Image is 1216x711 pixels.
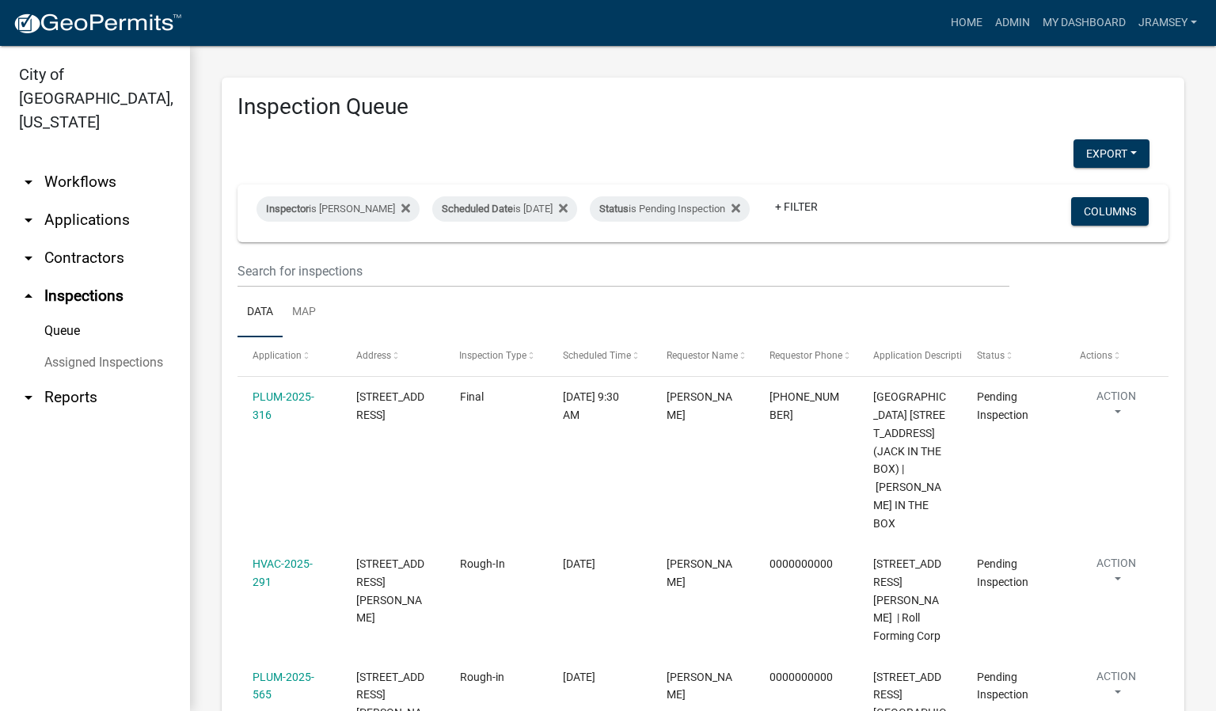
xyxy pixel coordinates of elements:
[237,287,283,338] a: Data
[563,668,636,686] div: [DATE]
[237,93,1168,120] h3: Inspection Queue
[977,557,1028,588] span: Pending Inspection
[652,337,755,375] datatable-header-cell: Requestor Name
[460,557,505,570] span: Rough-In
[19,173,38,192] i: arrow_drop_down
[590,196,750,222] div: is Pending Inspection
[873,557,941,642] span: 1205 BROWN FORMAN ROAD | Roll Forming Corp
[548,337,652,375] datatable-header-cell: Scheduled Time
[460,350,527,361] span: Inspection Type
[256,196,420,222] div: is [PERSON_NAME]
[977,350,1005,361] span: Status
[873,390,946,529] span: 1711 Veterans Parkway 1701 Veterans Parkway (JACK IN THE BOX) | JACK IN THE BOX
[1080,668,1153,708] button: Action
[667,390,732,421] span: JACOB
[873,350,973,361] span: Application Description
[769,390,839,421] span: 502-665-9135
[237,337,341,375] datatable-header-cell: Application
[1080,555,1153,595] button: Action
[1073,139,1149,168] button: Export
[599,203,629,215] span: Status
[769,557,833,570] span: 0000000000
[19,211,38,230] i: arrow_drop_down
[1036,8,1132,38] a: My Dashboard
[266,203,309,215] span: Inspector
[341,337,445,375] datatable-header-cell: Address
[460,390,484,403] span: Final
[19,388,38,407] i: arrow_drop_down
[754,337,858,375] datatable-header-cell: Requestor Phone
[962,337,1066,375] datatable-header-cell: Status
[989,8,1036,38] a: Admin
[19,287,38,306] i: arrow_drop_up
[1065,337,1168,375] datatable-header-cell: Actions
[563,388,636,424] div: [DATE] 9:30 AM
[253,390,314,421] a: PLUM-2025-316
[356,350,391,361] span: Address
[762,192,830,221] a: + Filter
[432,196,577,222] div: is [DATE]
[944,8,989,38] a: Home
[1132,8,1203,38] a: jramsey
[858,337,962,375] datatable-header-cell: Application Description
[253,350,302,361] span: Application
[460,671,504,683] span: Rough-in
[356,557,424,624] span: 1205 BROWN FORMAN ROAD
[667,671,732,701] span: Missy Bottorff
[667,557,732,588] span: Chad A Balmer
[253,671,314,701] a: PLUM-2025-565
[444,337,548,375] datatable-header-cell: Inspection Type
[563,555,636,573] div: [DATE]
[1080,388,1153,428] button: Action
[667,350,738,361] span: Requestor Name
[1071,197,1149,226] button: Columns
[253,557,313,588] a: HVAC-2025-291
[237,255,1009,287] input: Search for inspections
[1080,350,1112,361] span: Actions
[769,350,842,361] span: Requestor Phone
[283,287,325,338] a: Map
[19,249,38,268] i: arrow_drop_down
[977,671,1028,701] span: Pending Inspection
[563,350,631,361] span: Scheduled Time
[977,390,1028,421] span: Pending Inspection
[442,203,513,215] span: Scheduled Date
[769,671,833,683] span: 0000000000
[356,390,424,421] span: 1711 Veterans Parkway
